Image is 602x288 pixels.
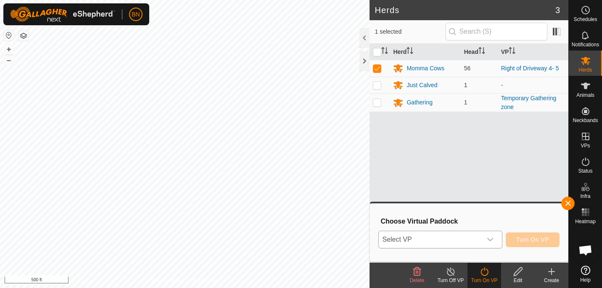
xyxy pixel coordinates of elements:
[478,48,485,55] p-sorticon: Activate to sort
[10,7,115,22] img: Gallagher Logo
[509,48,515,55] p-sorticon: Activate to sort
[578,67,592,72] span: Herds
[390,44,460,60] th: Herd
[464,82,467,88] span: 1
[555,4,560,16] span: 3
[581,143,590,148] span: VPs
[575,219,596,224] span: Heatmap
[498,77,568,93] td: -
[461,44,498,60] th: Head
[580,277,591,283] span: Help
[578,168,592,173] span: Status
[132,10,140,19] span: BN
[18,31,29,41] button: Map Layers
[501,277,535,284] div: Edit
[381,48,388,55] p-sorticon: Activate to sort
[572,42,599,47] span: Notifications
[407,81,437,90] div: Just Calved
[516,236,549,243] span: Turn On VP
[573,237,598,263] div: Open chat
[501,65,559,72] a: Right of Driveway 4- 5
[375,27,445,36] span: 1 selected
[573,17,597,22] span: Schedules
[576,93,594,98] span: Animals
[569,262,602,286] a: Help
[482,231,499,248] div: dropdown trigger
[407,98,432,107] div: Gathering
[375,5,555,15] h2: Herds
[464,65,471,72] span: 56
[4,55,14,65] button: –
[467,277,501,284] div: Turn On VP
[379,231,481,248] span: Select VP
[380,217,560,225] h3: Choose Virtual Paddock
[4,44,14,54] button: +
[4,30,14,40] button: Reset Map
[501,95,557,110] a: Temporary Gathering zone
[407,64,444,73] div: Momma Cows
[506,232,560,247] button: Turn On VP
[498,44,568,60] th: VP
[535,277,568,284] div: Create
[407,48,413,55] p-sorticon: Activate to sort
[580,194,590,199] span: Infra
[573,118,598,123] span: Neckbands
[410,277,425,283] span: Delete
[193,277,218,285] a: Contact Us
[152,277,183,285] a: Privacy Policy
[434,277,467,284] div: Turn Off VP
[446,23,547,40] input: Search (S)
[464,99,467,106] span: 1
